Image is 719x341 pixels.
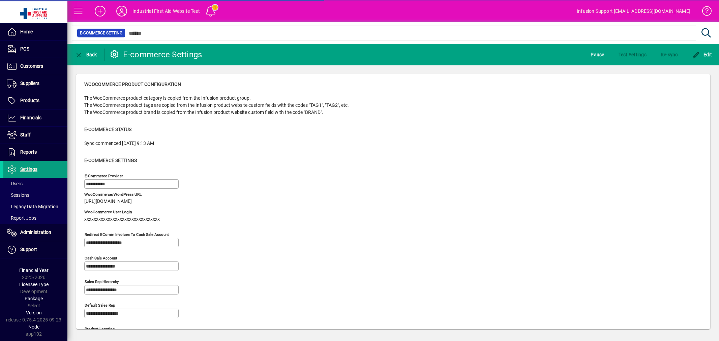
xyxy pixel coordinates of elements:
[84,217,160,222] span: xxxxxxxxxxxxxxxxxxxxxxxxxxxxxxxx
[20,98,39,103] span: Products
[7,215,36,221] span: Report Jobs
[3,41,67,58] a: POS
[659,49,680,61] button: Re-sync
[85,232,169,237] mat-label: Redirect eComm Invoices to Cash Sale Account
[3,178,67,189] a: Users
[692,52,712,57] span: Edit
[7,192,29,198] span: Sessions
[3,58,67,75] a: Customers
[25,296,43,301] span: Package
[20,81,39,86] span: Suppliers
[84,127,131,132] span: E-commerce Status
[85,327,115,331] mat-label: Product location
[84,82,181,87] span: WooCommerce product configuration
[589,49,606,61] button: Pause
[3,144,67,161] a: Reports
[85,279,119,284] mat-label: Sales Rep Hierarchy
[26,310,42,315] span: Version
[690,49,714,61] button: Edit
[3,212,67,224] a: Report Jobs
[20,115,41,120] span: Financials
[85,303,115,308] mat-label: Default sales rep
[3,224,67,241] a: Administration
[3,24,67,40] a: Home
[697,1,711,23] a: Knowledge Base
[73,49,99,61] button: Back
[7,181,23,186] span: Users
[19,282,49,287] span: Licensee Type
[20,63,43,69] span: Customers
[84,140,154,147] div: Sync commenced [DATE] 9:13 AM
[84,95,349,116] div: The WooCommerce product category is copied from the Infusion product group. The WooCommerce produ...
[111,5,132,17] button: Profile
[20,229,51,235] span: Administration
[20,46,29,52] span: POS
[20,247,37,252] span: Support
[591,49,604,60] span: Pause
[3,189,67,201] a: Sessions
[74,52,97,57] span: Back
[67,49,104,61] app-page-header-button: Back
[20,29,33,34] span: Home
[3,201,67,212] a: Legacy Data Migration
[3,127,67,144] a: Staff
[19,268,49,273] span: Financial Year
[28,324,39,330] span: Node
[84,158,137,163] span: E-commerce Settings
[20,149,37,155] span: Reports
[84,199,132,204] span: [URL][DOMAIN_NAME]
[3,75,67,92] a: Suppliers
[3,92,67,109] a: Products
[85,256,117,260] mat-label: Cash sale account
[20,132,31,137] span: Staff
[110,49,202,60] div: E-commerce Settings
[577,6,690,17] div: Infusion Support [EMAIL_ADDRESS][DOMAIN_NAME]
[132,6,200,17] div: Industrial First Aid Website Test
[80,30,122,36] span: E-commerce Setting
[7,204,58,209] span: Legacy Data Migration
[3,110,67,126] a: Financials
[20,166,37,172] span: Settings
[661,49,678,60] span: Re-sync
[85,174,123,178] mat-label: E-commerce Provider
[84,210,160,214] span: WooCommerce User Login
[89,5,111,17] button: Add
[3,241,67,258] a: Support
